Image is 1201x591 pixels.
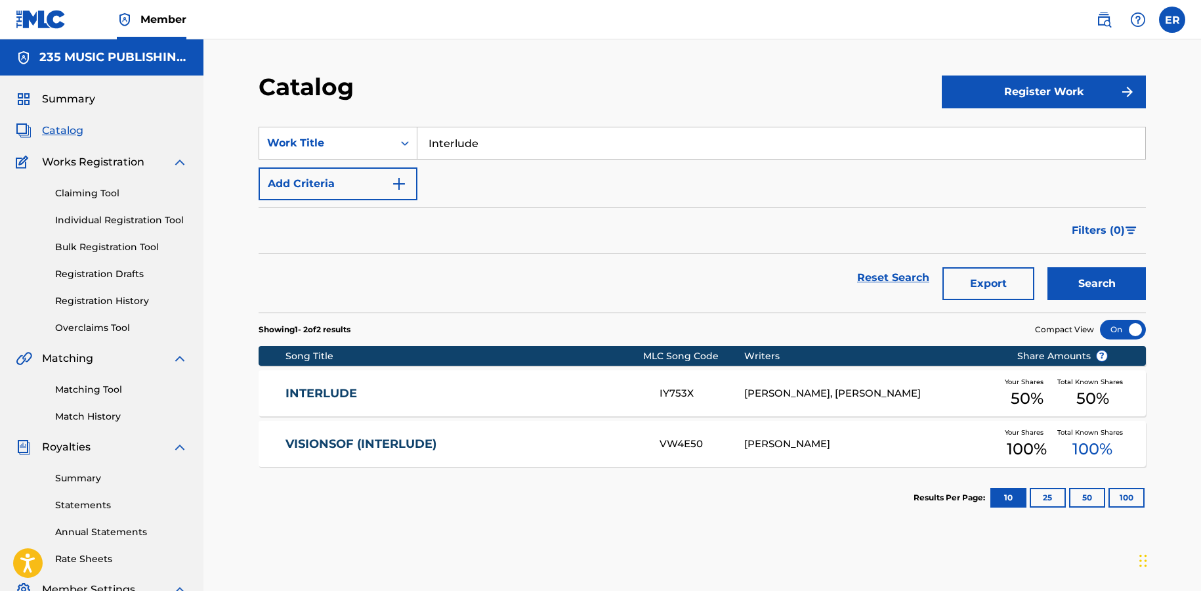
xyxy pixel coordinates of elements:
span: Your Shares [1005,427,1049,437]
a: CatalogCatalog [16,123,83,139]
a: Annual Statements [55,525,188,539]
img: expand [172,439,188,455]
a: Public Search [1091,7,1117,33]
a: Registration Drafts [55,267,188,281]
h5: 235 MUSIC PUBLISHING LTD [39,50,188,65]
img: MLC Logo [16,10,66,29]
span: 50 % [1076,387,1109,410]
a: Matching Tool [55,383,188,397]
a: Bulk Registration Tool [55,240,188,254]
button: 10 [990,488,1026,508]
img: expand [172,154,188,170]
iframe: Chat Widget [1135,528,1201,591]
button: 25 [1030,488,1066,508]
img: expand [172,351,188,366]
a: Statements [55,498,188,512]
a: Individual Registration Tool [55,213,188,227]
div: Work Title [267,135,385,151]
form: Search Form [259,127,1146,313]
a: Rate Sheets [55,552,188,566]
a: VISIONSOF (INTERLUDE) [285,437,643,452]
button: Export [942,267,1034,300]
div: Help [1125,7,1151,33]
div: [PERSON_NAME], [PERSON_NAME] [744,386,997,401]
p: Results Per Page: [914,492,988,504]
img: f7272a7cc735f4ea7f67.svg [1120,84,1135,100]
button: Add Criteria [259,167,417,200]
button: Search [1047,267,1146,300]
div: VW4E50 [660,437,744,452]
span: Filters ( 0 ) [1072,223,1125,238]
div: IY753X [660,386,744,401]
span: ? [1097,351,1107,361]
img: Matching [16,351,32,366]
span: Works Registration [42,154,144,170]
div: Song Title [285,349,643,363]
a: Claiming Tool [55,186,188,200]
span: Catalog [42,123,83,139]
a: Match History [55,410,188,424]
div: [PERSON_NAME] [744,437,997,452]
div: User Menu [1159,7,1185,33]
span: Your Shares [1005,377,1049,387]
div: MLC Song Code [643,349,744,363]
img: Works Registration [16,154,33,170]
span: Total Known Shares [1057,377,1128,387]
a: Registration History [55,294,188,308]
img: Top Rightsholder [117,12,133,28]
a: Overclaims Tool [55,321,188,335]
a: Reset Search [851,263,936,292]
iframe: Resource Center [1164,388,1201,494]
img: Summary [16,91,32,107]
button: Register Work [942,76,1146,108]
span: Total Known Shares [1057,427,1128,437]
span: Compact View [1035,324,1094,336]
a: INTERLUDE [285,386,643,401]
button: 100 [1108,488,1145,508]
img: help [1130,12,1146,28]
span: Share Amounts [1017,349,1108,363]
span: Summary [42,91,95,107]
div: Writers [744,349,997,363]
span: 100 % [1007,437,1047,461]
img: Royalties [16,439,32,455]
span: 100 % [1072,437,1112,461]
span: 50 % [1011,387,1043,410]
img: filter [1126,227,1137,234]
span: Royalties [42,439,91,455]
button: 50 [1069,488,1105,508]
h2: Catalog [259,72,360,102]
a: Summary [55,471,188,485]
span: Matching [42,351,93,366]
img: Catalog [16,123,32,139]
img: 9d2ae6d4665cec9f34b9.svg [391,176,407,192]
p: Showing 1 - 2 of 2 results [259,324,350,336]
img: search [1096,12,1112,28]
img: Accounts [16,50,32,66]
span: Member [140,12,186,27]
div: Drag [1139,541,1147,580]
a: SummarySummary [16,91,95,107]
button: Filters (0) [1064,214,1146,247]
